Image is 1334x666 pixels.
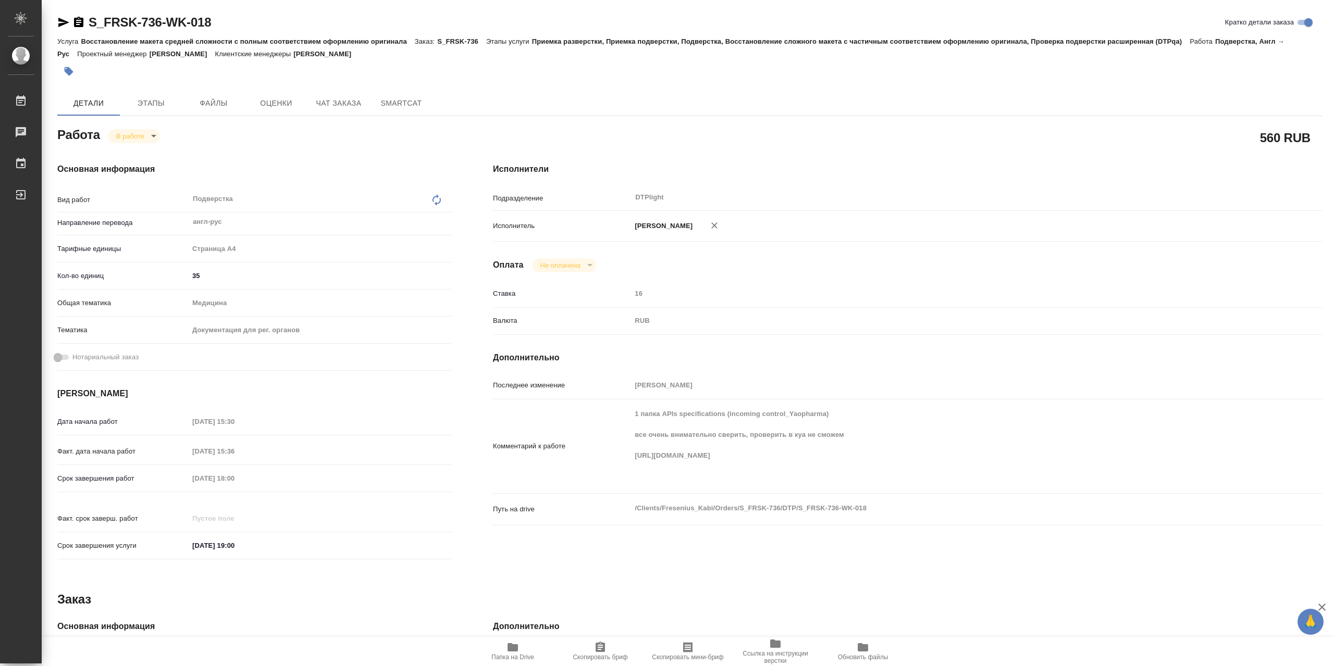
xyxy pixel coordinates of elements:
[703,214,726,237] button: Удалить исполнителя
[532,37,1190,45] p: Приемка разверстки, Приемка подверстки, Подверстка, Восстановление сложного макета с частичным со...
[189,240,451,258] div: Страница А4
[189,294,451,312] div: Медицина
[469,637,557,666] button: Папка на Drive
[838,654,888,661] span: Обновить файлы
[537,261,584,270] button: Не оплачена
[64,97,114,110] span: Детали
[57,16,70,29] button: Скопировать ссылку для ЯМессенджера
[652,654,723,661] span: Скопировать мини-бриф
[738,650,813,664] span: Ссылка на инструкции верстки
[72,352,139,362] span: Нотариальный заказ
[631,312,1253,330] div: RUB
[189,538,280,553] input: ✎ Введи что-нибудь
[415,37,437,45] p: Заказ:
[631,378,1253,393] input: Пустое поле
[189,511,280,526] input: Пустое поле
[486,37,532,45] p: Этапы услуги
[493,221,631,231] p: Исполнитель
[189,321,451,339] div: Документация для рег. органов
[57,591,91,608] h2: Заказ
[57,195,189,205] p: Вид работ
[644,637,732,666] button: Скопировать мини-бриф
[293,50,359,58] p: [PERSON_NAME]
[57,513,189,524] p: Факт. срок заверш. работ
[57,620,451,633] h4: Основная информация
[1298,609,1324,635] button: 🙏
[57,271,189,281] p: Кол-во единиц
[189,471,280,486] input: Пустое поле
[493,259,524,271] h4: Оплата
[57,244,189,254] p: Тарифные единицы
[215,50,294,58] p: Клиентские менеджеры
[732,637,819,666] button: Ссылка на инструкции верстки
[491,654,534,661] span: Папка на Drive
[189,97,239,110] span: Файлы
[493,288,631,299] p: Ставка
[189,444,280,459] input: Пустое поле
[493,351,1323,364] h4: Дополнительно
[1225,17,1294,28] span: Кратко детали заказа
[57,417,189,427] p: Дата начала работ
[126,97,176,110] span: Этапы
[108,129,160,143] div: В работе
[72,16,85,29] button: Скопировать ссылку
[113,132,147,141] button: В работе
[77,50,149,58] p: Проектный менеджер
[57,473,189,484] p: Срок завершения работ
[1260,129,1311,146] h2: 560 RUB
[57,60,80,83] button: Добавить тэг
[573,654,627,661] span: Скопировать бриф
[631,221,693,231] p: [PERSON_NAME]
[57,124,100,143] h2: Работа
[150,50,215,58] p: [PERSON_NAME]
[89,15,211,29] a: S_FRSK-736-WK-018
[493,380,631,391] p: Последнее изменение
[314,97,364,110] span: Чат заказа
[557,637,644,666] button: Скопировать бриф
[493,441,631,451] p: Комментарий к работе
[57,387,451,400] h4: [PERSON_NAME]
[493,504,631,514] p: Путь на drive
[493,193,631,204] p: Подразделение
[376,97,426,110] span: SmartCat
[57,541,189,551] p: Срок завершения услуги
[57,218,189,228] p: Направление перевода
[251,97,301,110] span: Оценки
[57,163,451,175] h4: Основная информация
[189,268,451,283] input: ✎ Введи что-нибудь
[1302,611,1319,633] span: 🙏
[819,637,907,666] button: Обновить файлы
[57,37,81,45] p: Услуга
[81,37,414,45] p: Восстановление макета средней сложности с полным соответствием оформлению оригинала
[631,499,1253,517] textarea: /Clients/Fresenius_Kabi/Orders/S_FRSK-736/DTP/S_FRSK-736-WK-018
[437,37,486,45] p: S_FRSK-736
[57,298,189,308] p: Общая тематика
[493,620,1323,633] h4: Дополнительно
[1190,37,1215,45] p: Работа
[57,325,189,335] p: Тематика
[493,316,631,326] p: Валюта
[631,286,1253,301] input: Пустое поле
[532,258,596,272] div: В работе
[631,405,1253,485] textarea: 1 папка APIs specifications (incoming control_Yaopharma) все очень внимательно сверить, проверить...
[57,446,189,457] p: Факт. дата начала работ
[189,414,280,429] input: Пустое поле
[493,163,1323,175] h4: Исполнители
